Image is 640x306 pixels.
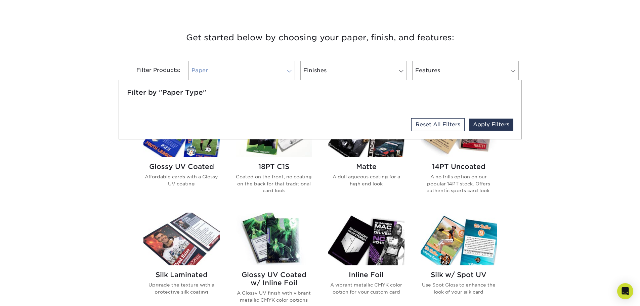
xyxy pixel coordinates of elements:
[143,163,220,171] h2: Glossy UV Coated
[143,104,220,205] a: Glossy UV Coated Trading Cards Glossy UV Coated Affordable cards with a Glossy UV coating
[127,88,513,96] h5: Filter by "Paper Type"
[124,23,517,53] h3: Get started below by choosing your paper, finish, and features:
[143,281,220,295] p: Upgrade the texture with a protective silk coating
[412,61,519,80] a: Features
[328,281,404,295] p: A vibrant metallic CMYK color option for your custom card
[236,163,312,171] h2: 18PT C1S
[328,173,404,187] p: A dull aqueous coating for a high end look
[143,271,220,279] h2: Silk Laminated
[617,283,633,299] div: Open Intercom Messenger
[328,163,404,171] h2: Matte
[328,271,404,279] h2: Inline Foil
[411,118,465,131] a: Reset All Filters
[469,119,513,131] a: Apply Filters
[421,173,497,194] p: A no frills option on our popular 14PT stock. Offers authentic sports card look.
[300,61,407,80] a: Finishes
[328,104,404,205] a: Matte Trading Cards Matte A dull aqueous coating for a high end look
[421,271,497,279] h2: Silk w/ Spot UV
[421,104,497,205] a: 14PT Uncoated Trading Cards 14PT Uncoated A no frills option on our popular 14PT stock. Offers au...
[143,213,220,265] img: Silk Laminated Trading Cards
[236,173,312,194] p: Coated on the front, no coating on the back for that traditional card look
[421,213,497,265] img: Silk w/ Spot UV Trading Cards
[188,61,295,80] a: Paper
[119,61,186,80] div: Filter Products:
[236,104,312,205] a: 18PT C1S Trading Cards 18PT C1S Coated on the front, no coating on the back for that traditional ...
[421,163,497,171] h2: 14PT Uncoated
[421,281,497,295] p: Use Spot Gloss to enhance the look of your silk card
[236,290,312,303] p: A Glossy UV finish with vibrant metallic CMYK color options
[328,213,404,265] img: Inline Foil Trading Cards
[236,213,312,265] img: Glossy UV Coated w/ Inline Foil Trading Cards
[143,173,220,187] p: Affordable cards with a Glossy UV coating
[236,271,312,287] h2: Glossy UV Coated w/ Inline Foil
